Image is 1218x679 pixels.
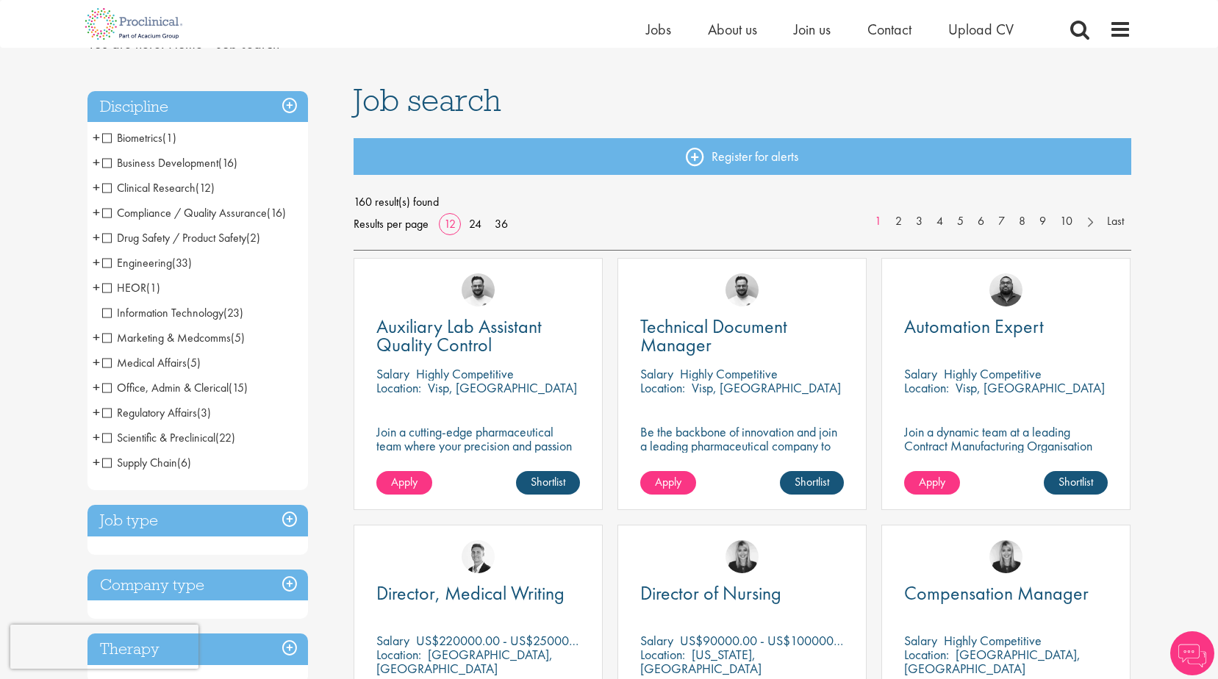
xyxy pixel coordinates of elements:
p: Visp, [GEOGRAPHIC_DATA] [428,379,577,396]
span: Salary [640,365,673,382]
span: Medical Affairs [102,355,201,370]
span: Location: [376,379,421,396]
h3: Job type [87,505,308,536]
a: 1 [867,213,889,230]
img: Ashley Bennett [989,273,1022,306]
span: Location: [640,646,685,663]
img: Janelle Jones [989,540,1022,573]
span: Scientific & Preclinical [102,430,235,445]
span: Compensation Manager [904,581,1089,606]
span: + [93,451,100,473]
span: + [93,376,100,398]
span: Location: [640,379,685,396]
span: (2) [246,230,260,245]
a: 2 [888,213,909,230]
span: (16) [218,155,237,170]
span: Engineering [102,255,172,270]
a: Apply [640,471,696,495]
a: 3 [909,213,930,230]
span: Marketing & Medcomms [102,330,231,345]
a: Apply [376,471,432,495]
a: Contact [867,20,911,39]
span: + [93,276,100,298]
span: Technical Document Manager [640,314,787,357]
a: 9 [1032,213,1053,230]
span: (6) [177,455,191,470]
span: Clinical Research [102,180,215,195]
span: Engineering [102,255,192,270]
a: Shortlist [1044,471,1108,495]
span: (16) [267,205,286,220]
span: Auxiliary Lab Assistant Quality Control [376,314,542,357]
span: Business Development [102,155,218,170]
span: Director of Nursing [640,581,781,606]
img: Chatbot [1170,631,1214,675]
span: Office, Admin & Clerical [102,380,229,395]
span: + [93,401,100,423]
a: Last [1100,213,1131,230]
span: About us [708,20,757,39]
span: Regulatory Affairs [102,405,211,420]
span: Location: [376,646,421,663]
span: + [93,326,100,348]
p: US$220000.00 - US$250000.00 per annum [416,632,650,649]
span: Supply Chain [102,455,177,470]
span: (23) [223,305,243,320]
a: 8 [1011,213,1033,230]
a: 6 [970,213,992,230]
span: Compliance / Quality Assurance [102,205,286,220]
span: Drug Safety / Product Safety [102,230,246,245]
h3: Discipline [87,91,308,123]
span: + [93,251,100,273]
span: Join us [794,20,831,39]
span: Information Technology [102,305,223,320]
a: Shortlist [780,471,844,495]
span: Job search [354,80,501,120]
span: (5) [231,330,245,345]
span: (1) [146,280,160,295]
p: [GEOGRAPHIC_DATA], [GEOGRAPHIC_DATA] [376,646,553,677]
span: Salary [904,632,937,649]
span: (12) [196,180,215,195]
span: Salary [904,365,937,382]
span: Salary [376,632,409,649]
span: Location: [904,379,949,396]
p: Visp, [GEOGRAPHIC_DATA] [692,379,841,396]
span: Information Technology [102,305,243,320]
a: Jobs [646,20,671,39]
span: Location: [904,646,949,663]
img: Janelle Jones [726,540,759,573]
span: Salary [376,365,409,382]
span: Scientific & Preclinical [102,430,215,445]
span: Director, Medical Writing [376,581,565,606]
a: 7 [991,213,1012,230]
span: Apply [919,474,945,489]
p: Join a cutting-edge pharmaceutical team where your precision and passion for quality will help sh... [376,425,580,481]
p: US$90000.00 - US$100000.00 per annum [680,632,907,649]
span: (15) [229,380,248,395]
span: + [93,201,100,223]
a: Auxiliary Lab Assistant Quality Control [376,317,580,354]
p: Highly Competitive [944,365,1042,382]
span: HEOR [102,280,146,295]
a: 24 [464,216,487,231]
a: Compensation Manager [904,584,1108,603]
a: 12 [439,216,461,231]
img: Emile De Beer [726,273,759,306]
a: Shortlist [516,471,580,495]
span: Regulatory Affairs [102,405,197,420]
a: 4 [929,213,950,230]
a: 5 [950,213,971,230]
p: Visp, [GEOGRAPHIC_DATA] [956,379,1105,396]
span: (33) [172,255,192,270]
span: + [93,226,100,248]
a: Apply [904,471,960,495]
h3: Company type [87,570,308,601]
span: Automation Expert [904,314,1044,339]
span: Medical Affairs [102,355,187,370]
